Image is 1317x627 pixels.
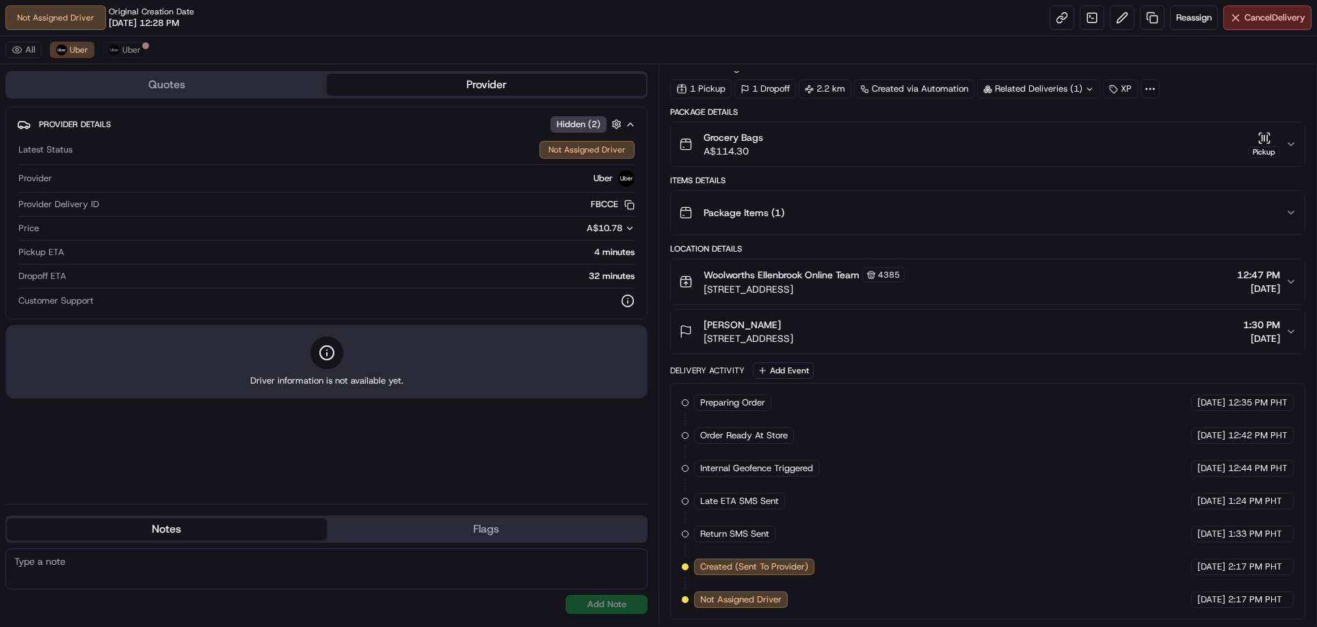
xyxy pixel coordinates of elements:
div: XP [1103,79,1138,98]
div: Pickup [1248,146,1280,158]
span: Preparing Order [700,397,765,409]
span: [DATE] [1197,561,1225,573]
div: 1 Pickup [670,79,732,98]
span: Uber [70,44,88,55]
span: [DATE] [1197,593,1225,606]
span: 12:35 PM PHT [1228,397,1288,409]
div: Delivery Activity [670,365,745,376]
button: FBCCE [591,198,635,211]
span: Driver information is not available yet. [250,375,403,387]
span: 1:33 PM PHT [1228,528,1282,540]
button: Grocery BagsA$114.30Pickup [671,122,1305,166]
div: Location Details [670,243,1305,254]
span: Customer Support [18,295,94,307]
span: [DATE] [1197,462,1225,475]
span: 12:44 PM PHT [1228,462,1288,475]
img: uber-new-logo.jpeg [618,170,635,187]
span: Package Items ( 1 ) [704,206,784,219]
span: Order Ready At Store [700,429,788,442]
span: Grocery Bags [704,131,763,144]
span: [DATE] [1243,332,1280,345]
span: [DATE] 12:28 PM [109,17,179,29]
span: A$10.78 [587,222,622,234]
span: [DATE] [1197,397,1225,409]
div: 4 minutes [70,246,635,258]
button: Notes [7,518,327,540]
span: 2:17 PM PHT [1228,561,1282,573]
span: [PERSON_NAME] [704,318,781,332]
a: Created via Automation [854,79,974,98]
button: Flags [327,518,647,540]
span: 1:24 PM PHT [1228,495,1282,507]
button: All [5,42,42,58]
span: Created (Sent To Provider) [700,561,808,573]
span: Hidden ( 2 ) [557,118,600,131]
span: [DATE] [1197,528,1225,540]
button: Add Event [753,362,814,379]
button: [PERSON_NAME][STREET_ADDRESS]1:30 PM[DATE] [671,310,1305,353]
button: CancelDelivery [1223,5,1312,30]
div: 2.2 km [799,79,851,98]
button: Uber [103,42,147,58]
span: Uber [122,44,141,55]
span: Price [18,222,39,235]
span: Cancel Delivery [1245,12,1305,24]
button: Provider [327,74,647,96]
div: Package Details [670,107,1305,118]
button: Provider DetailsHidden (2) [17,113,636,135]
button: Package Items (1) [671,191,1305,235]
span: [DATE] [1237,282,1280,295]
span: 2:17 PM PHT [1228,593,1282,606]
span: 1:30 PM [1243,318,1280,332]
span: Return SMS Sent [700,528,769,540]
span: Provider Details [39,119,111,130]
button: Hidden (2) [550,116,625,133]
span: Reassign [1176,12,1212,24]
button: Pickup [1248,131,1280,158]
span: Dropoff ETA [18,270,66,282]
button: Quotes [7,74,327,96]
span: [DATE] [1197,495,1225,507]
span: Provider [18,172,52,185]
span: 4385 [878,269,900,280]
button: Reassign [1170,5,1218,30]
button: Woolworths Ellenbrook Online Team4385[STREET_ADDRESS]12:47 PM[DATE] [671,259,1305,304]
span: Woolworths Ellenbrook Online Team [704,268,860,282]
button: A$10.78 [514,222,635,235]
span: 12:47 PM [1237,268,1280,282]
span: A$114.30 [704,144,763,158]
div: Items Details [670,175,1305,186]
span: Provider Delivery ID [18,198,99,211]
span: Internal Geofence Triggered [700,462,813,475]
div: 1 Dropoff [734,79,796,98]
span: Late ETA SMS Sent [700,495,779,507]
span: Uber [594,172,613,185]
span: Original Creation Date [109,6,194,17]
span: [STREET_ADDRESS] [704,332,793,345]
span: 12:42 PM PHT [1228,429,1288,442]
span: [DATE] [1197,429,1225,442]
div: 32 minutes [72,270,635,282]
span: Pickup ETA [18,246,64,258]
div: Related Deliveries (1) [977,79,1100,98]
span: [STREET_ADDRESS] [704,282,905,296]
span: Not Assigned Driver [700,593,782,606]
span: Latest Status [18,144,72,156]
img: uber-new-logo.jpeg [56,44,67,55]
img: uber-new-logo.jpeg [109,44,120,55]
button: Uber [50,42,94,58]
